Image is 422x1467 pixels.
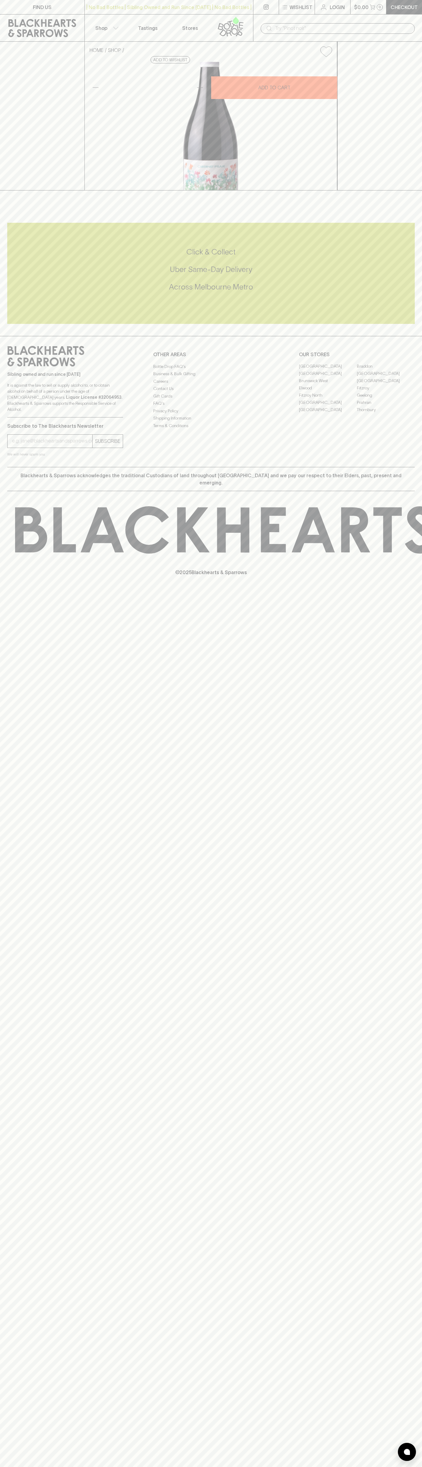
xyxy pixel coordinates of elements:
[7,282,415,292] h5: Across Melbourne Metro
[299,370,357,377] a: [GEOGRAPHIC_DATA]
[127,14,169,41] a: Tastings
[299,406,357,414] a: [GEOGRAPHIC_DATA]
[258,84,290,91] p: ADD TO CART
[211,76,337,99] button: ADD TO CART
[153,363,269,370] a: Bottle Drop FAQ's
[357,406,415,414] a: Thornbury
[357,385,415,392] a: Fitzroy
[108,47,121,53] a: SHOP
[12,436,92,446] input: e.g. jane@blackheartsandsparrows.com.au
[404,1449,410,1455] img: bubble-icon
[12,472,410,486] p: Blackhearts & Sparrows acknowledges the traditional Custodians of land throughout [GEOGRAPHIC_DAT...
[66,395,122,400] strong: Liquor License #32064953
[330,4,345,11] p: Login
[7,371,123,377] p: Sibling owned and run since [DATE]
[357,370,415,377] a: [GEOGRAPHIC_DATA]
[95,437,120,445] p: SUBSCRIBE
[318,44,335,59] button: Add to wishlist
[95,24,107,32] p: Shop
[299,392,357,399] a: Fitzroy North
[7,422,123,430] p: Subscribe to The Blackhearts Newsletter
[7,247,415,257] h5: Click & Collect
[299,399,357,406] a: [GEOGRAPHIC_DATA]
[290,4,313,11] p: Wishlist
[93,435,123,448] button: SUBSCRIBE
[299,385,357,392] a: Elwood
[182,24,198,32] p: Stores
[299,377,357,385] a: Brunswick West
[7,264,415,274] h5: Uber Same-Day Delivery
[153,407,269,414] a: Privacy Policy
[275,24,410,33] input: Try "Pinot noir"
[153,392,269,400] a: Gift Cards
[7,382,123,412] p: It is against the law to sell or supply alcohol to, or to obtain alcohol on behalf of a person un...
[85,62,337,190] img: 40528.png
[33,4,52,11] p: FIND US
[169,14,211,41] a: Stores
[391,4,418,11] p: Checkout
[299,363,357,370] a: [GEOGRAPHIC_DATA]
[357,363,415,370] a: Braddon
[153,370,269,378] a: Business & Bulk Gifting
[151,56,190,63] button: Add to wishlist
[357,377,415,385] a: [GEOGRAPHIC_DATA]
[153,378,269,385] a: Careers
[153,415,269,422] a: Shipping Information
[357,399,415,406] a: Prahran
[153,385,269,392] a: Contact Us
[153,400,269,407] a: FAQ's
[153,422,269,429] a: Terms & Conditions
[153,351,269,358] p: OTHER AREAS
[90,47,103,53] a: HOME
[357,392,415,399] a: Geelong
[379,5,381,9] p: 0
[354,4,369,11] p: $0.00
[138,24,157,32] p: Tastings
[299,351,415,358] p: OUR STORES
[85,14,127,41] button: Shop
[7,223,415,324] div: Call to action block
[7,451,123,457] p: We will never spam you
